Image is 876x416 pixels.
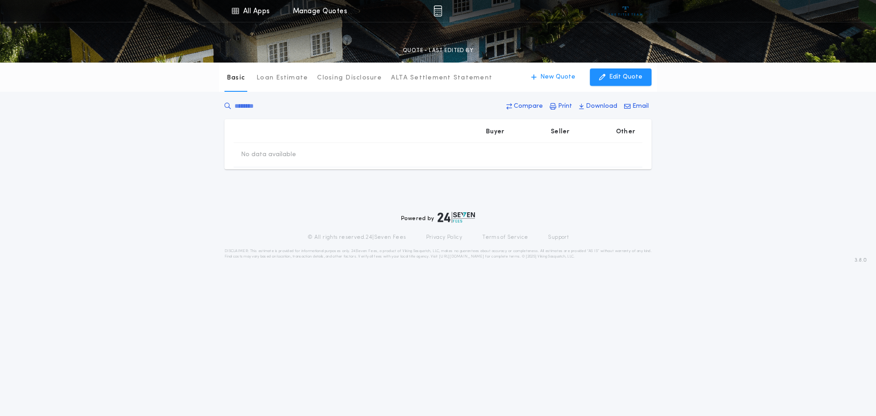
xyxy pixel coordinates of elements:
[540,73,575,82] p: New Quote
[621,98,652,115] button: Email
[391,74,492,83] p: ALTA Settlement Statement
[616,127,635,137] p: Other
[558,102,572,111] p: Print
[227,74,245,83] p: Basic
[632,102,649,111] p: Email
[256,74,308,83] p: Loan Estimate
[586,102,617,111] p: Download
[551,127,570,137] p: Seller
[482,234,528,241] a: Terms of Service
[504,98,546,115] button: Compare
[401,212,475,223] div: Powered by
[403,46,473,55] p: QUOTE - LAST EDITED BY
[590,68,652,86] button: Edit Quote
[486,127,504,137] p: Buyer
[317,74,382,83] p: Closing Disclosure
[426,234,463,241] a: Privacy Policy
[234,143,303,167] td: No data available
[514,102,543,111] p: Compare
[576,98,620,115] button: Download
[438,212,475,223] img: logo
[609,6,643,16] img: vs-icon
[224,248,652,259] p: DISCLAIMER: This estimate is provided for informational purposes only. 24|Seven Fees, a product o...
[522,68,584,86] button: New Quote
[547,98,575,115] button: Print
[439,255,484,258] a: [URL][DOMAIN_NAME]
[609,73,642,82] p: Edit Quote
[308,234,406,241] p: © All rights reserved. 24|Seven Fees
[433,5,442,16] img: img
[548,234,568,241] a: Support
[855,256,867,264] span: 3.8.0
